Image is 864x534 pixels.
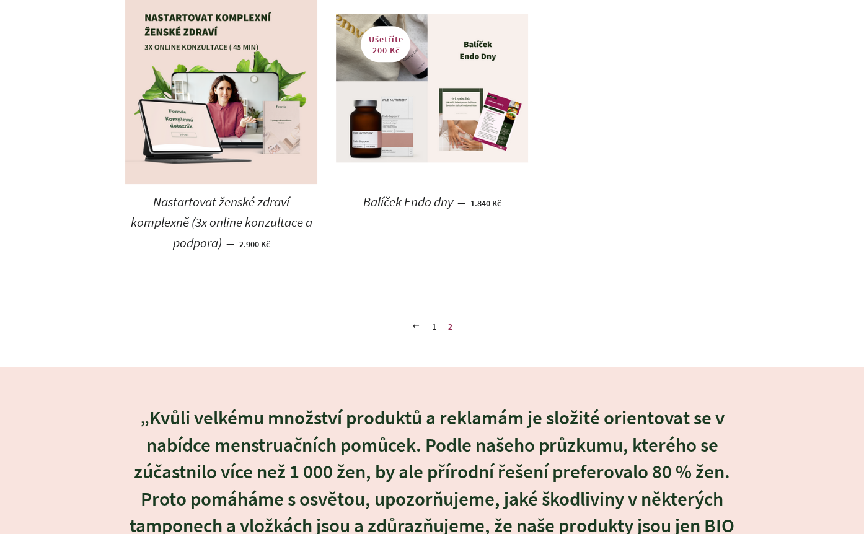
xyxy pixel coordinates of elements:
[125,184,317,261] a: Nastartovat ženské zdraví komplexně (3x online konzultace a podpora) — 2.900 Kč
[361,26,410,62] p: Ušetříte 200 Kč
[363,193,453,210] span: Balíček Endo dny
[239,239,270,250] span: 2.900 Kč
[226,237,235,250] span: —
[427,317,441,336] a: 1
[336,184,528,221] a: Balíček Endo dny — 1.840 Kč
[457,196,466,209] span: —
[470,198,501,209] span: 1.840 Kč
[443,317,457,336] span: 2
[130,193,312,251] span: Nastartovat ženské zdraví komplexně (3x online konzultace a podpora)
